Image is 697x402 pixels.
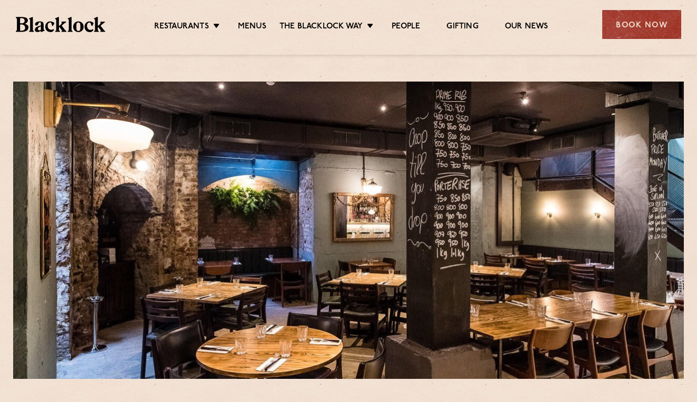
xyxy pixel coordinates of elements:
a: Restaurants [154,22,209,33]
a: Gifting [446,22,478,33]
a: The Blacklock Way [280,22,363,33]
img: BL_Textured_Logo-footer-cropped.svg [16,17,105,32]
a: Menus [238,22,266,33]
a: Our News [505,22,549,33]
a: People [392,22,420,33]
div: Book Now [602,10,681,39]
